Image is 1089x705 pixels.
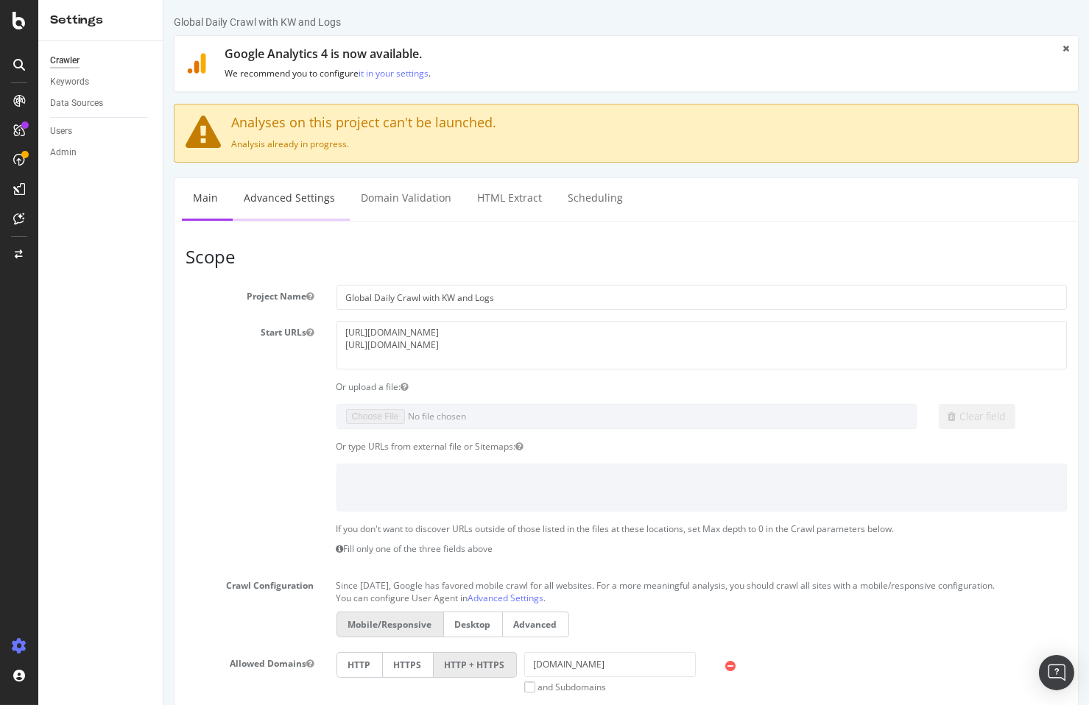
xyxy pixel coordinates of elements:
[270,652,353,678] label: HTTP + HTTPS
[305,592,381,604] a: Advanced Settings
[61,67,881,79] p: We recommend you to configure .
[186,178,299,219] a: Domain Validation
[173,652,219,678] label: HTTP
[162,380,915,393] div: Or upload a file:
[1039,655,1074,690] div: Open Intercom Messenger
[22,138,903,150] p: Analysis already in progress.
[144,657,151,670] button: Allowed Domains
[303,178,390,219] a: HTML Extract
[18,178,66,219] a: Main
[173,612,280,637] label: Mobile/Responsive
[173,592,904,604] p: You can configure User Agent in .
[280,612,339,637] label: Desktop
[144,290,151,302] button: Project Name
[50,53,80,68] div: Crawler
[23,53,43,74] img: ga4.9118ffdc1441.svg
[50,96,152,111] a: Data Sources
[11,321,162,339] label: Start URLs
[50,12,151,29] div: Settings
[173,321,904,369] textarea: [URL][DOMAIN_NAME] [URL][DOMAIN_NAME]
[361,681,443,693] label: and Subdomains
[219,652,270,678] label: HTTPS
[50,145,77,160] div: Admin
[50,74,89,90] div: Keywords
[173,542,904,555] p: Fill only one of the three fields above
[173,522,904,535] p: If you don't want to discover URLs outside of those listed in the files at these locations, set M...
[144,326,151,339] button: Start URLs
[11,285,162,302] label: Project Name
[50,124,72,139] div: Users
[61,48,881,61] h1: Google Analytics 4 is now available.
[50,145,152,160] a: Admin
[69,178,183,219] a: Advanced Settings
[50,74,152,90] a: Keywords
[11,652,162,670] label: Allowed Domains
[393,178,471,219] a: Scheduling
[11,574,162,592] label: Crawl Configuration
[173,574,904,592] p: Since [DATE], Google has favored mobile crawl for all websites. For a more meaningful analysis, y...
[10,15,177,29] div: Global Daily Crawl with KW and Logs
[22,116,903,130] h4: Analyses on this project can't be launched.
[50,53,152,68] a: Crawler
[195,67,265,79] a: it in your settings
[50,124,152,139] a: Users
[22,247,903,266] h3: Scope
[162,440,915,453] div: Or type URLs from external file or Sitemaps:
[339,612,406,637] label: Advanced
[50,96,103,111] div: Data Sources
